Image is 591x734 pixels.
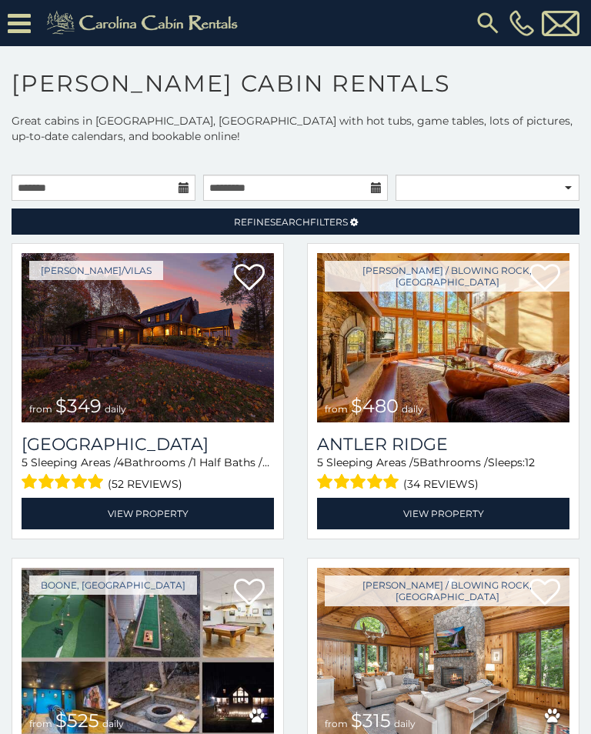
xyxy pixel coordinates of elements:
[22,434,274,455] a: [GEOGRAPHIC_DATA]
[317,253,569,422] a: Antler Ridge from $480 daily
[22,455,28,469] span: 5
[317,455,569,494] div: Sleeping Areas / Bathrooms / Sleeps:
[22,253,274,422] a: Diamond Creek Lodge from $349 daily
[270,216,310,228] span: Search
[55,395,102,417] span: $349
[55,709,99,732] span: $525
[506,10,538,36] a: [PHONE_NUMBER]
[29,718,52,729] span: from
[317,253,569,422] img: Antler Ridge
[234,577,265,609] a: Add to favorites
[325,718,348,729] span: from
[351,709,391,732] span: $315
[394,718,416,729] span: daily
[474,9,502,37] img: search-regular.svg
[413,455,419,469] span: 5
[192,455,269,469] span: 1 Half Baths /
[325,403,348,415] span: from
[12,209,579,235] a: RefineSearchFilters
[525,455,535,469] span: 12
[317,434,569,455] a: Antler Ridge
[325,261,569,292] a: [PERSON_NAME] / Blowing Rock, [GEOGRAPHIC_DATA]
[22,498,274,529] a: View Property
[317,498,569,529] a: View Property
[108,474,182,494] span: (52 reviews)
[402,403,423,415] span: daily
[29,576,197,595] a: Boone, [GEOGRAPHIC_DATA]
[29,261,163,280] a: [PERSON_NAME]/Vilas
[22,455,274,494] div: Sleeping Areas / Bathrooms / Sleeps:
[102,718,124,729] span: daily
[38,8,251,38] img: Khaki-logo.png
[317,455,323,469] span: 5
[22,253,274,422] img: Diamond Creek Lodge
[234,216,348,228] span: Refine Filters
[403,474,479,494] span: (34 reviews)
[29,403,52,415] span: from
[234,262,265,295] a: Add to favorites
[105,403,126,415] span: daily
[351,395,399,417] span: $480
[22,434,274,455] h3: Diamond Creek Lodge
[117,455,124,469] span: 4
[325,576,569,606] a: [PERSON_NAME] / Blowing Rock, [GEOGRAPHIC_DATA]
